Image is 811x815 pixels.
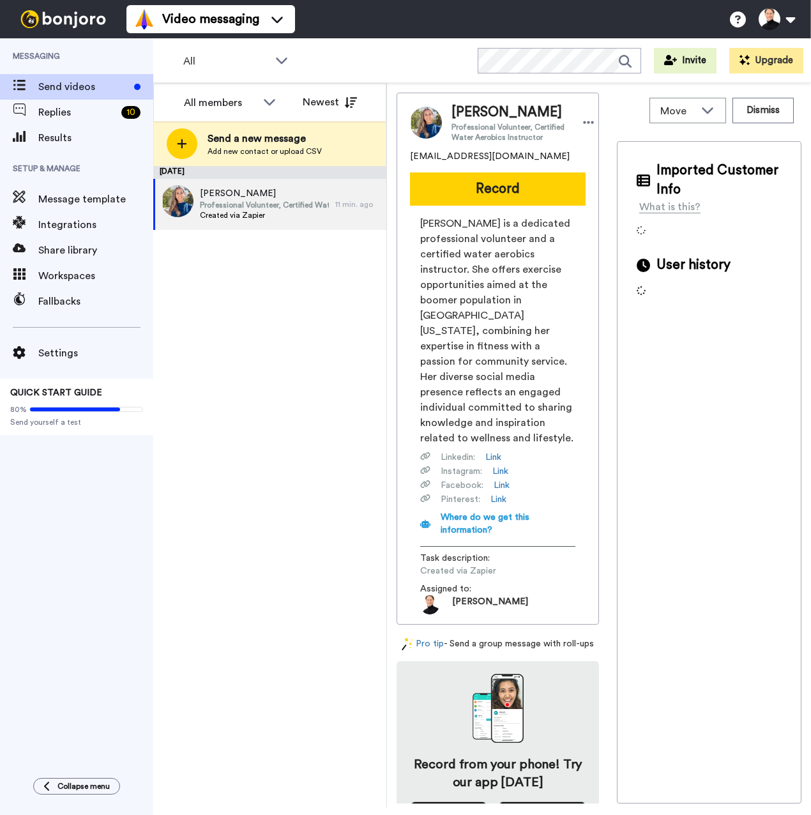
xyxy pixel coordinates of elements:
[420,595,439,614] img: dd3e82d2-5f00-405e-b705-061de615ad82-1743804142.jpg
[200,200,329,210] span: Professional Volunteer, Certified Water Aerobics Instructor
[208,131,322,146] span: Send a new message
[38,294,153,309] span: Fallbacks
[490,493,506,506] a: Link
[420,583,510,595] span: Assigned to:
[402,637,444,651] a: Pro tip
[732,98,794,123] button: Dismiss
[473,674,524,743] img: download
[38,268,153,284] span: Workspaces
[10,417,143,427] span: Send yourself a test
[38,243,153,258] span: Share library
[639,199,701,215] div: What is this?
[492,465,508,478] a: Link
[420,552,510,565] span: Task description :
[420,216,575,446] span: [PERSON_NAME] is a dedicated professional volunteer and a certified water aerobics instructor. Sh...
[15,10,111,28] img: bj-logo-header-white.svg
[441,451,475,464] span: Linkedin :
[38,217,153,232] span: Integrations
[654,48,716,73] button: Invite
[335,199,380,209] div: 11 min. ago
[38,130,153,146] span: Results
[452,595,528,614] span: [PERSON_NAME]
[441,493,480,506] span: Pinterest :
[451,103,570,122] span: [PERSON_NAME]
[656,161,782,199] span: Imported Customer Info
[183,54,269,69] span: All
[162,10,259,28] span: Video messaging
[441,513,529,535] span: Where do we get this information?
[10,404,27,415] span: 80%
[184,95,257,110] div: All members
[494,479,510,492] a: Link
[660,103,695,119] span: Move
[121,106,140,119] div: 10
[57,781,110,791] span: Collapse menu
[729,48,803,73] button: Upgrade
[485,451,501,464] a: Link
[410,150,570,163] span: [EMAIL_ADDRESS][DOMAIN_NAME]
[10,388,102,397] span: QUICK START GUIDE
[33,778,120,795] button: Collapse menu
[134,9,155,29] img: vm-color.svg
[402,637,413,651] img: magic-wand.svg
[397,637,599,651] div: - Send a group message with roll-ups
[441,479,483,492] span: Facebook :
[200,210,329,220] span: Created via Zapier
[409,756,586,791] h4: Record from your phone! Try our app [DATE]
[441,465,482,478] span: Instagram :
[38,79,129,95] span: Send videos
[410,172,586,206] button: Record
[656,255,731,275] span: User history
[38,105,116,120] span: Replies
[38,192,153,207] span: Message template
[162,185,193,217] img: 48990793-4ebc-4010-9b60-cee120108da3.jpg
[200,187,329,200] span: [PERSON_NAME]
[451,122,570,142] span: Professional Volunteer, Certified Water Aerobics Instructor
[153,166,386,179] div: [DATE]
[38,346,153,361] span: Settings
[208,146,322,156] span: Add new contact or upload CSV
[410,107,442,139] img: Image of Sara Demolina
[293,89,367,115] button: Newest
[420,565,542,577] span: Created via Zapier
